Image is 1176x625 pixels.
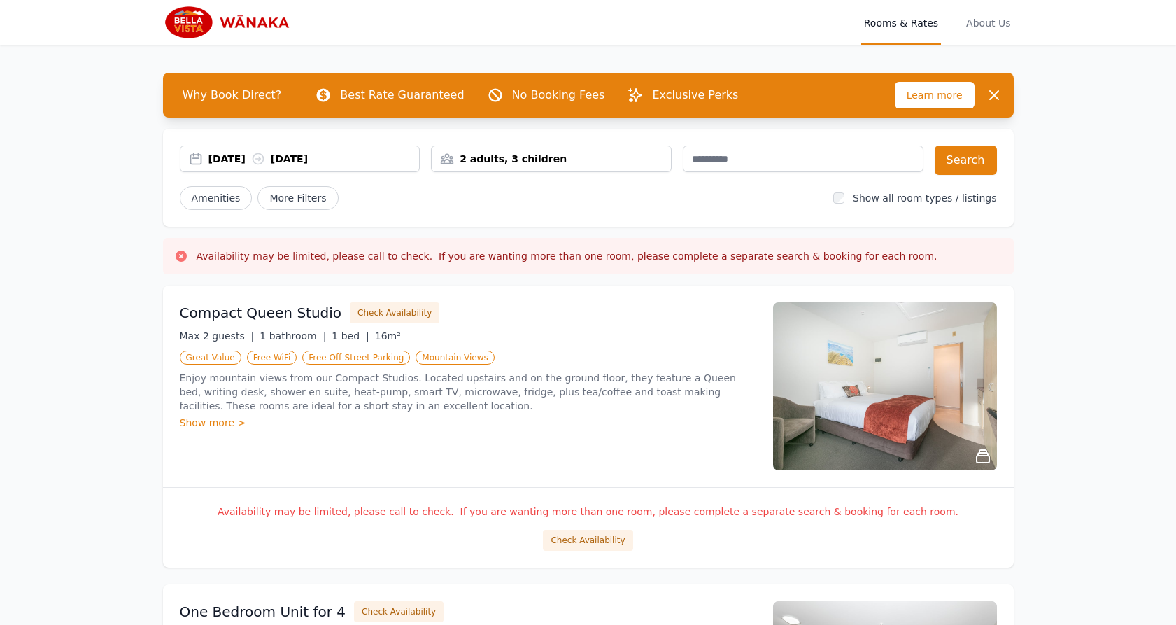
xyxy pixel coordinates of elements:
[180,351,241,365] span: Great Value
[180,416,756,430] div: Show more >
[332,330,369,342] span: 1 bed |
[416,351,494,365] span: Mountain Views
[247,351,297,365] span: Free WiFi
[180,330,255,342] span: Max 2 guests |
[180,505,997,519] p: Availability may be limited, please call to check. If you are wanting more than one room, please ...
[375,330,401,342] span: 16m²
[895,82,975,108] span: Learn more
[171,81,293,109] span: Why Book Direct?
[350,302,439,323] button: Check Availability
[163,6,298,39] img: Bella Vista Wanaka
[257,186,338,210] span: More Filters
[432,152,671,166] div: 2 adults, 3 children
[354,601,444,622] button: Check Availability
[340,87,464,104] p: Best Rate Guaranteed
[197,249,937,263] h3: Availability may be limited, please call to check. If you are wanting more than one room, please ...
[180,371,756,413] p: Enjoy mountain views from our Compact Studios. Located upstairs and on the ground floor, they fea...
[180,303,342,323] h3: Compact Queen Studio
[180,186,253,210] button: Amenities
[853,192,996,204] label: Show all room types / listings
[208,152,420,166] div: [DATE] [DATE]
[180,602,346,622] h3: One Bedroom Unit for 4
[935,146,997,175] button: Search
[652,87,738,104] p: Exclusive Perks
[302,351,410,365] span: Free Off-Street Parking
[543,530,632,551] button: Check Availability
[260,330,326,342] span: 1 bathroom |
[512,87,605,104] p: No Booking Fees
